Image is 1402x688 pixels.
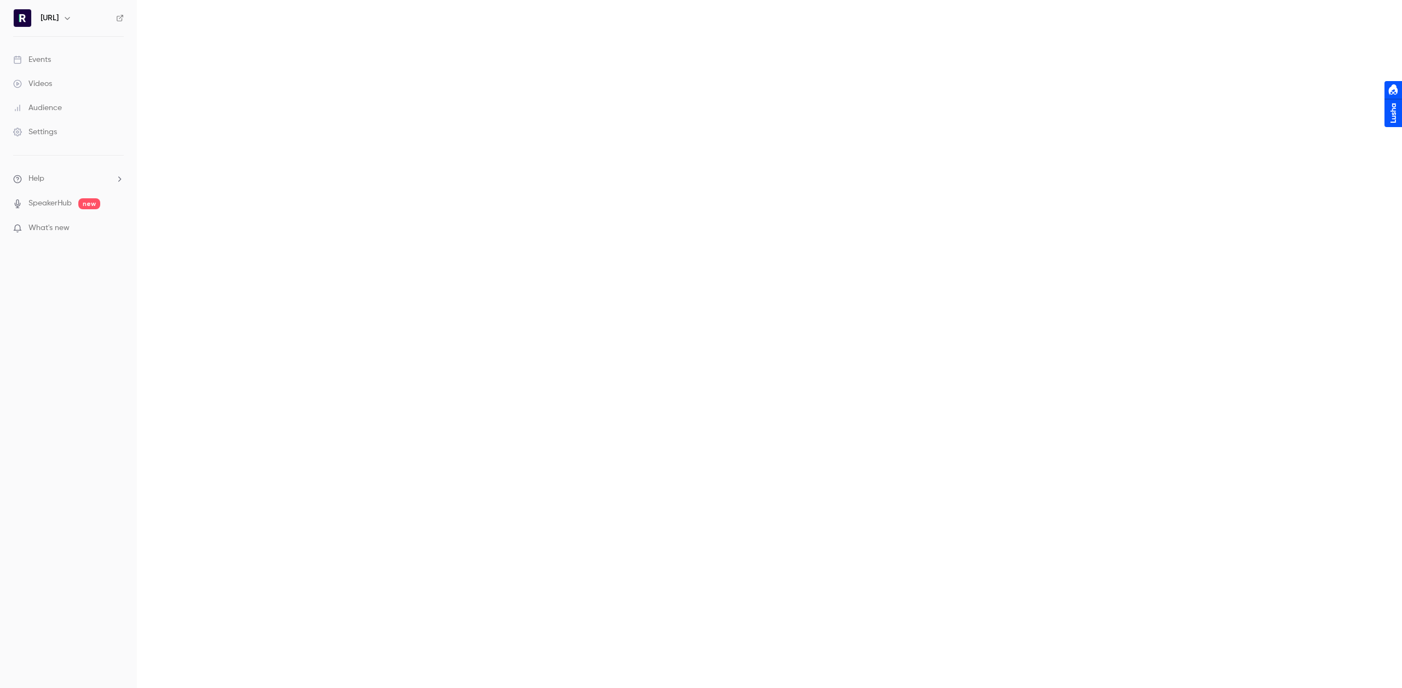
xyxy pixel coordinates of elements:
div: Videos [13,78,52,89]
span: new [78,198,100,209]
h6: [URL] [41,13,59,24]
div: Audience [13,102,62,113]
a: SpeakerHub [28,198,72,209]
span: What's new [28,222,70,234]
img: Runnr.ai [14,9,31,27]
div: Events [13,54,51,65]
div: Settings [13,127,57,137]
li: help-dropdown-opener [13,173,124,185]
span: Help [28,173,44,185]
